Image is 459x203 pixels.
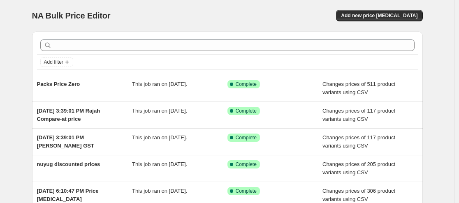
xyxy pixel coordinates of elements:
[132,188,187,194] span: This job ran on [DATE].
[32,11,111,20] span: NA Bulk Price Editor
[322,188,395,202] span: Changes prices of 306 product variants using CSV
[322,134,395,149] span: Changes prices of 117 product variants using CSV
[132,134,187,141] span: This job ran on [DATE].
[322,108,395,122] span: Changes prices of 117 product variants using CSV
[40,57,73,67] button: Add filter
[236,81,257,88] span: Complete
[132,161,187,167] span: This job ran on [DATE].
[341,12,417,19] span: Add new price [MEDICAL_DATA]
[236,134,257,141] span: Complete
[37,161,100,167] span: nuyug discounted prices
[37,134,94,149] span: [DATE] 3:39:01 PM [PERSON_NAME] GST
[37,188,99,202] span: [DATE] 6:10:47 PM Price [MEDICAL_DATA]
[236,108,257,114] span: Complete
[44,59,63,65] span: Add filter
[336,10,422,21] button: Add new price [MEDICAL_DATA]
[132,108,187,114] span: This job ran on [DATE].
[37,108,100,122] span: [DATE] 3:39:01 PM Rajah Compare-at price
[236,161,257,168] span: Complete
[322,81,395,95] span: Changes prices of 511 product variants using CSV
[236,188,257,194] span: Complete
[37,81,80,87] span: Packs Price Zero
[322,161,395,175] span: Changes prices of 205 product variants using CSV
[132,81,187,87] span: This job ran on [DATE].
